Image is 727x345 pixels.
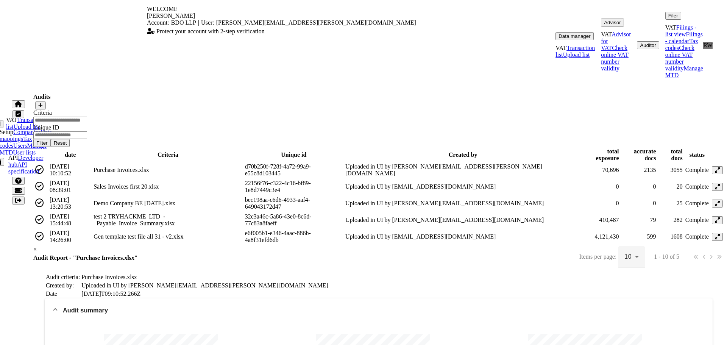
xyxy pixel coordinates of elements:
button: Last page [715,254,724,260]
button: Raise a support ticket [12,187,25,195]
button: Upload transactions [35,101,46,109]
th: accurate docs [620,148,657,162]
td: 0 [620,180,657,194]
td: 70,696 [582,163,619,177]
td: Demo Company BE [DATE].xlsx [92,196,243,211]
td: 599 [620,229,657,244]
button: Show in modal [712,233,723,241]
td: [DATE] 08:39:01 [48,180,91,194]
td: [DATE] 15:44:48 [48,213,91,227]
button: Filter [33,139,51,147]
a: Users [13,142,27,149]
i: Email verified [147,28,154,34]
button: Home [12,100,25,108]
td: [DATE] 13:20:53 [48,196,91,211]
td: Purchase Invoices.xlsx [92,163,243,177]
mat-form-field: Change page size [618,246,645,276]
button: Previous page [700,254,708,260]
td: Uploaded in UI by [EMAIL_ADDRESS][DOMAIN_NAME] [344,229,581,244]
td: e6f005b1-e346-4aac-886b-4a8f31efd6db [243,229,343,244]
span: VAT [601,31,612,37]
td: 25 [657,196,683,211]
a: Tax codes [665,38,698,51]
span: 10 [624,253,632,260]
button: Show in modal [712,200,723,208]
td: Purchase Invoices.xlsx [81,273,329,281]
a: User lists [13,149,36,156]
td: Gen template test file all 31 - v2.xlsx [92,229,243,244]
button: Tasks [12,110,24,118]
td: 4,121,430 [582,229,619,244]
a: Developer hub [8,155,43,168]
a: Advisor for VAT [601,31,631,51]
td: Complete [684,163,709,177]
a: Manage MTD [665,65,703,78]
span: × [33,246,37,253]
div: From Oct 1, 2025, 2-step verification will be required to login. Set it up now... [156,28,265,35]
h1: Audit Report - "Purchase Invoices.xlsx" [33,254,724,261]
td: bec198aa-c6d6-4933-aaf4-649043172d47 [243,196,343,211]
div: | [198,19,199,26]
div: app logo [33,6,147,85]
div: Welcome [147,6,425,12]
td: 79 [620,213,657,227]
a: Transaction list [6,117,45,130]
td: 3055 [657,163,683,177]
td: 0 [620,196,657,211]
button: First page [691,254,700,260]
div: User: [201,19,214,26]
div: BDO LLP [171,19,196,26]
h1: Audits [33,94,724,100]
div: [PERSON_NAME] [147,12,425,19]
th: total exposure [582,148,619,162]
span: VAT [555,45,566,51]
td: d70b250f-728f-4a72-99a9-e55c8d103445 [243,163,343,177]
td: 0 [582,196,619,211]
td: 2135 [620,163,657,177]
label: Criteria [33,109,52,116]
td: [DATE] 10:10:52 [48,163,91,177]
menu: navigate products [425,12,704,79]
td: Sales Invoices first 20.xlsx [92,180,243,194]
button: Shows a dropdown of Data manager options [555,32,593,40]
td: Complete [684,196,709,211]
a: Upload list [563,52,590,58]
a: Companies [13,129,41,135]
th: total docs [657,148,683,162]
td: Complete [684,180,709,194]
a: Filings - calendar [665,31,703,44]
button: Show in modal [712,183,723,191]
td: Uploaded in UI by [PERSON_NAME][EMAIL_ADDRESS][DOMAIN_NAME] [344,213,581,227]
td: Complete [684,229,709,244]
td: test 2 TRYHACKME_LTD_-_Payable_Invoice_Summary.xlsx [92,213,243,227]
span: VAT [665,24,676,31]
th: date [48,148,91,162]
a: API specification [8,161,39,175]
span: API [8,155,18,161]
a: Upload list [14,123,41,130]
td: 410,487 [582,213,619,227]
div: 1 - 10 of 5 [654,253,679,260]
th: Criteria [92,148,243,162]
div: Items per page: [579,246,645,276]
td: Date [45,290,80,298]
th: status [684,148,709,162]
button: Auditor [637,41,659,49]
td: Complete [684,213,709,227]
td: [DATE] 14:26:00 [48,229,91,244]
mat-expansion-panel-header: Audit summary [45,298,713,323]
button: Help pages [12,177,25,185]
a: Check online VAT number validity [665,45,694,72]
div: Account: [147,19,169,26]
td: [DATE]T09:10:52.266Z [81,290,329,298]
td: 20 [657,180,683,194]
button: Shows a dropdown of VAT Advisor options [601,19,624,27]
td: 282 [657,213,683,227]
td: Uploaded in UI by [PERSON_NAME][EMAIL_ADDRESS][DOMAIN_NAME] [344,196,581,211]
td: 0 [582,180,619,194]
label: Unique ID [33,124,59,131]
button: Show in modal [712,216,723,224]
td: Uploaded in UI by [EMAIL_ADDRESS][DOMAIN_NAME] [344,180,581,194]
td: 32c3a46c-5a86-43e0-8c6d-77c83a8faeff [243,213,343,227]
div: Profile settings [703,42,713,49]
